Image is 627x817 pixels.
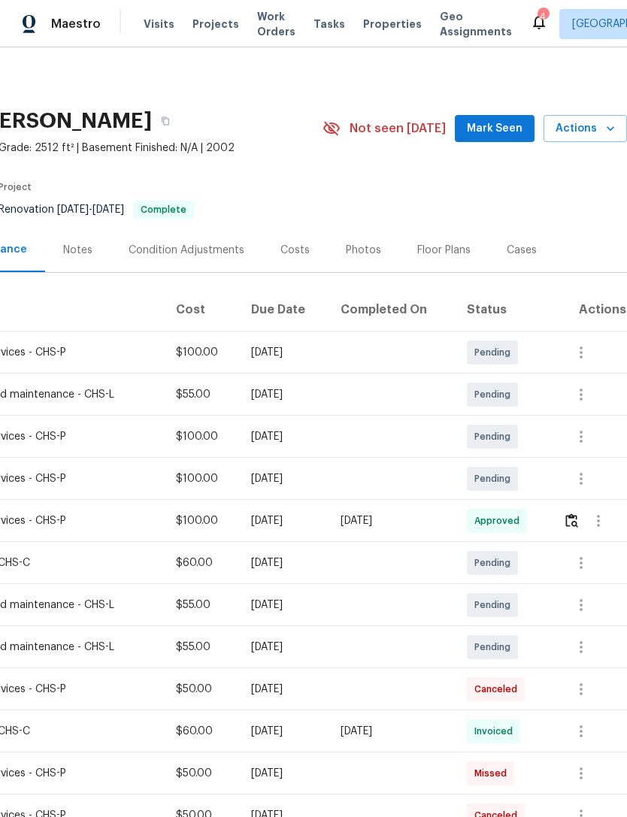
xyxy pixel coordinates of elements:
[565,513,578,528] img: Review Icon
[251,682,317,697] div: [DATE]
[176,724,228,739] div: $60.00
[144,17,174,32] span: Visits
[251,598,317,613] div: [DATE]
[474,513,526,528] span: Approved
[239,289,329,331] th: Due Date
[440,9,512,39] span: Geo Assignments
[350,121,446,136] span: Not seen [DATE]
[257,9,295,39] span: Work Orders
[251,429,317,444] div: [DATE]
[474,640,516,655] span: Pending
[280,243,310,258] div: Costs
[63,243,92,258] div: Notes
[251,345,317,360] div: [DATE]
[544,115,627,143] button: Actions
[455,115,535,143] button: Mark Seen
[92,204,124,215] span: [DATE]
[176,640,228,655] div: $55.00
[251,640,317,655] div: [DATE]
[135,205,192,214] span: Complete
[329,289,455,331] th: Completed On
[474,345,516,360] span: Pending
[455,289,551,331] th: Status
[57,204,89,215] span: [DATE]
[417,243,471,258] div: Floor Plans
[251,766,317,781] div: [DATE]
[474,429,516,444] span: Pending
[467,120,522,138] span: Mark Seen
[152,107,179,135] button: Copy Address
[176,598,228,613] div: $55.00
[251,387,317,402] div: [DATE]
[474,766,513,781] span: Missed
[341,724,443,739] div: [DATE]
[251,513,317,528] div: [DATE]
[251,555,317,570] div: [DATE]
[551,289,627,331] th: Actions
[57,204,124,215] span: -
[129,243,244,258] div: Condition Adjustments
[556,120,615,138] span: Actions
[474,471,516,486] span: Pending
[176,429,228,444] div: $100.00
[346,243,381,258] div: Photos
[51,17,101,32] span: Maestro
[474,555,516,570] span: Pending
[192,17,239,32] span: Projects
[176,387,228,402] div: $55.00
[313,19,345,29] span: Tasks
[538,9,548,24] div: 4
[176,513,228,528] div: $100.00
[176,682,228,697] div: $50.00
[164,289,240,331] th: Cost
[474,724,519,739] span: Invoiced
[176,345,228,360] div: $100.00
[563,503,580,539] button: Review Icon
[474,682,523,697] span: Canceled
[363,17,422,32] span: Properties
[251,471,317,486] div: [DATE]
[176,766,228,781] div: $50.00
[341,513,443,528] div: [DATE]
[176,555,228,570] div: $60.00
[507,243,537,258] div: Cases
[251,724,317,739] div: [DATE]
[474,387,516,402] span: Pending
[474,598,516,613] span: Pending
[176,471,228,486] div: $100.00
